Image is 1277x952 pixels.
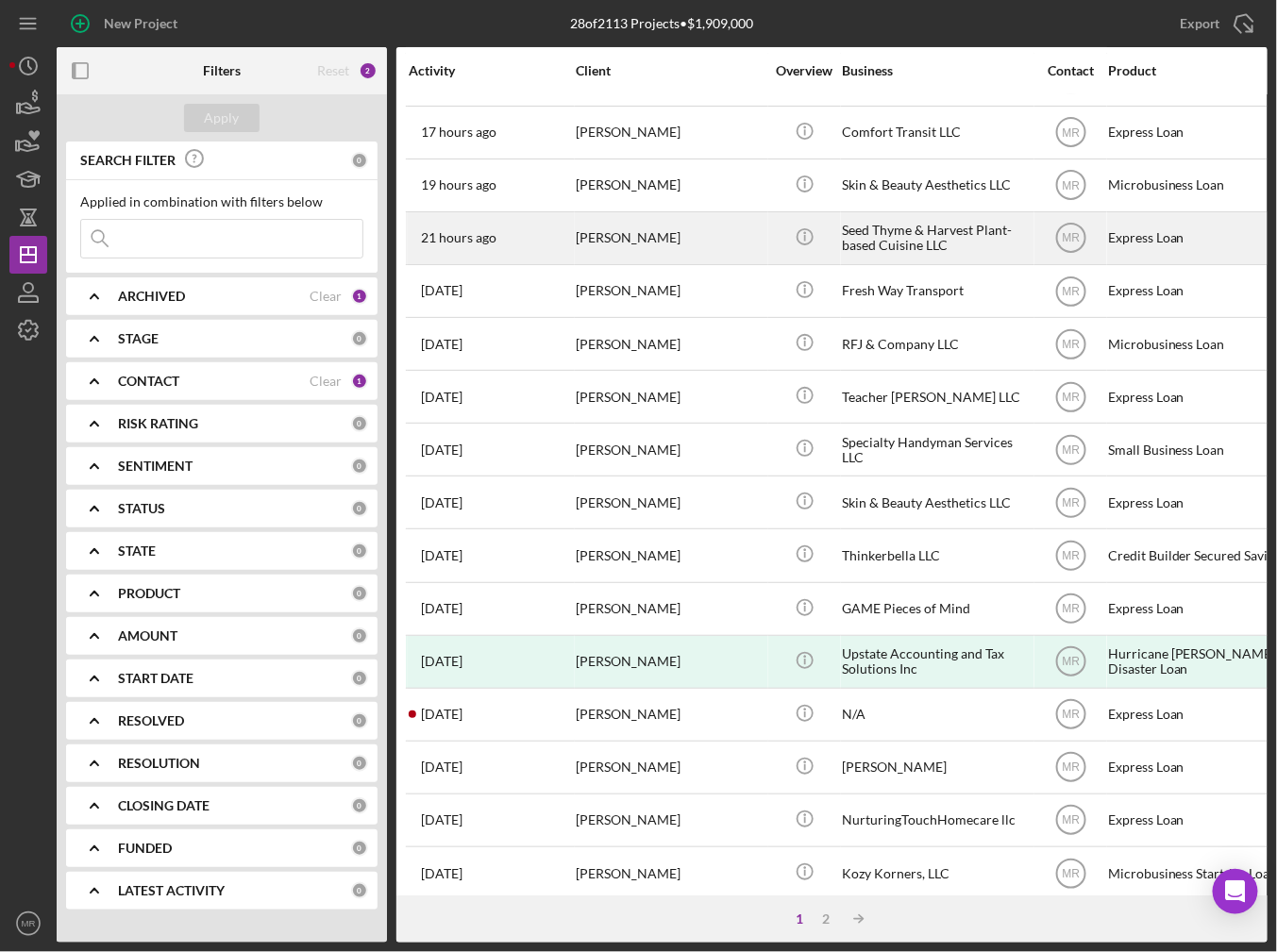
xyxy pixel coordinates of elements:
[118,841,172,856] b: FUNDED
[351,330,368,347] div: 0
[842,530,1031,580] div: Thinkerbella LLC
[1062,709,1080,722] text: MR
[1062,867,1080,880] text: MR
[203,63,241,78] b: Filters
[351,755,368,772] div: 0
[57,5,196,42] button: New Project
[1062,814,1080,827] text: MR
[576,266,765,316] div: [PERSON_NAME]
[351,627,368,644] div: 0
[842,372,1031,422] div: Teacher [PERSON_NAME] LLC
[118,671,193,686] b: START DATE
[118,289,185,304] b: ARCHIVED
[1213,869,1258,914] div: Open Intercom Messenger
[421,177,496,192] time: 2025-08-14 20:27
[842,584,1031,634] div: GAME Pieces of Mind
[184,104,260,132] button: Apply
[1062,550,1080,563] text: MR
[1062,391,1080,404] text: MR
[118,501,165,516] b: STATUS
[1180,5,1220,42] div: Export
[576,848,765,898] div: [PERSON_NAME]
[351,712,368,729] div: 0
[1062,232,1080,245] text: MR
[80,194,363,209] div: Applied in combination with filters below
[421,707,462,722] time: 2025-07-23 02:12
[351,373,368,390] div: 1
[842,63,1031,78] div: Business
[421,443,462,458] time: 2025-08-07 17:33
[351,840,368,857] div: 0
[576,108,765,158] div: [PERSON_NAME]
[104,5,177,42] div: New Project
[118,756,200,771] b: RESOLUTION
[421,760,462,775] time: 2025-07-17 09:40
[787,911,814,927] div: 1
[351,152,368,169] div: 0
[842,266,1031,316] div: Fresh Way Transport
[1062,603,1080,616] text: MR
[842,637,1031,687] div: Upstate Accounting and Tax Solutions Inc
[576,795,765,845] div: [PERSON_NAME]
[118,713,184,728] b: RESOLVED
[576,319,765,369] div: [PERSON_NAME]
[310,374,342,389] div: Clear
[842,213,1031,263] div: Seed Thyme & Harvest Plant-based Cuisine LLC
[842,743,1031,793] div: [PERSON_NAME]
[80,153,176,168] b: SEARCH FILTER
[351,797,368,814] div: 0
[1035,63,1106,78] div: Contact
[814,911,840,927] div: 2
[351,543,368,560] div: 0
[576,584,765,634] div: [PERSON_NAME]
[842,425,1031,475] div: Specialty Handyman Services LLC
[421,337,462,352] time: 2025-08-11 18:58
[118,543,156,559] b: STATE
[118,883,225,898] b: LATEST ACTIVITY
[118,331,159,346] b: STAGE
[769,63,840,78] div: Overview
[842,477,1031,527] div: Skin & Beauty Aesthetics LLC
[842,795,1031,845] div: NurturingTouchHomecare llc
[1062,338,1080,351] text: MR
[359,61,378,80] div: 2
[576,637,765,687] div: [PERSON_NAME]
[351,585,368,602] div: 0
[205,104,240,132] div: Apply
[310,289,342,304] div: Clear
[409,63,574,78] div: Activity
[421,548,462,563] time: 2025-07-31 22:07
[351,500,368,517] div: 0
[842,690,1031,740] div: N/A
[576,477,765,527] div: [PERSON_NAME]
[576,160,765,210] div: [PERSON_NAME]
[421,866,462,881] time: 2025-07-14 17:13
[351,882,368,899] div: 0
[842,848,1031,898] div: Kozy Korners, LLC
[351,415,368,432] div: 0
[421,601,462,616] time: 2025-07-30 03:47
[576,690,765,740] div: [PERSON_NAME]
[421,654,462,669] time: 2025-07-26 09:46
[351,458,368,475] div: 0
[9,905,47,943] button: MR
[118,798,210,813] b: CLOSING DATE
[118,628,177,643] b: AMOUNT
[1062,179,1080,192] text: MR
[576,213,765,263] div: [PERSON_NAME]
[842,160,1031,210] div: Skin & Beauty Aesthetics LLC
[351,288,368,305] div: 1
[421,230,496,245] time: 2025-08-14 18:17
[842,319,1031,369] div: RFJ & Company LLC
[1062,656,1080,669] text: MR
[421,390,462,405] time: 2025-08-11 15:25
[421,125,496,140] time: 2025-08-14 21:54
[576,425,765,475] div: [PERSON_NAME]
[118,416,198,431] b: RISK RATING
[576,372,765,422] div: [PERSON_NAME]
[576,743,765,793] div: [PERSON_NAME]
[842,108,1031,158] div: Comfort Transit LLC
[1062,285,1080,298] text: MR
[1062,496,1080,509] text: MR
[1062,443,1080,457] text: MR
